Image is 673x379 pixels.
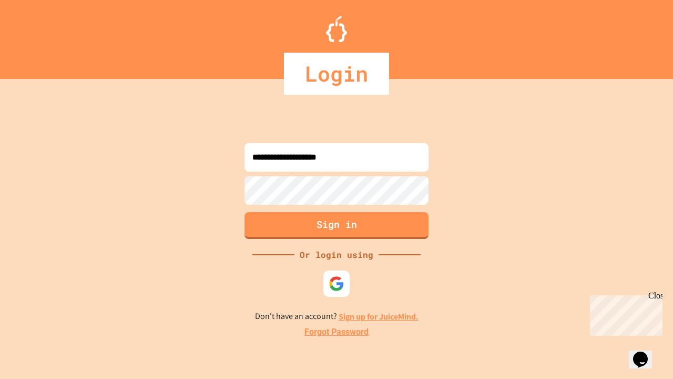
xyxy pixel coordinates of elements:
button: Sign in [244,212,429,239]
div: Chat with us now!Close [4,4,73,67]
iframe: chat widget [586,291,662,336]
p: Don't have an account? [255,310,419,323]
a: Sign up for JuiceMind. [339,311,419,322]
img: google-icon.svg [329,276,344,292]
div: Login [284,53,389,95]
div: Or login using [294,248,379,261]
iframe: chat widget [629,337,662,368]
a: Forgot Password [304,326,369,338]
img: Logo.svg [326,16,347,42]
